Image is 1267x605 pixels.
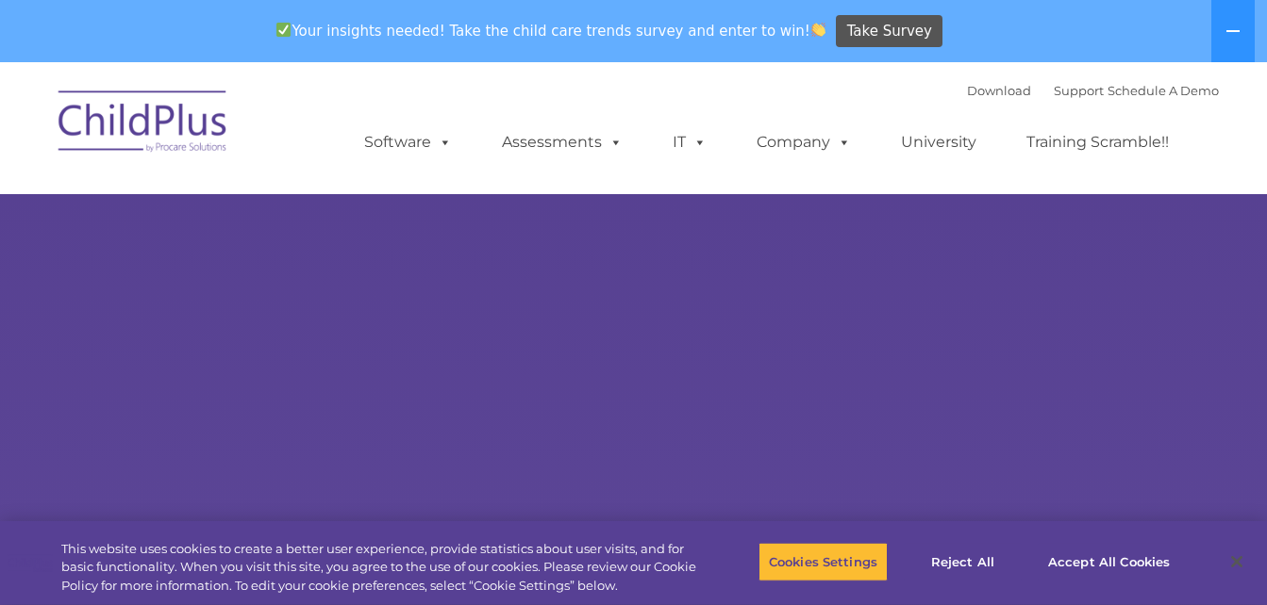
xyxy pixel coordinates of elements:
span: Your insights needed! Take the child care trends survey and enter to win! [269,12,834,49]
a: Schedule A Demo [1108,83,1219,98]
a: University [882,123,995,161]
button: Accept All Cookies [1038,542,1180,581]
img: ✅ [276,23,291,37]
a: Software [345,123,471,161]
a: Training Scramble!! [1008,123,1188,161]
a: Download [967,83,1031,98]
img: 👏 [811,23,825,37]
img: ChildPlus by Procare Solutions [49,77,238,172]
div: This website uses cookies to create a better user experience, provide statistics about user visit... [61,540,697,596]
font: | [967,83,1219,98]
button: Cookies Settings [759,542,888,581]
button: Close [1216,541,1258,582]
a: IT [654,123,725,161]
button: Reject All [904,542,1022,581]
a: Support [1054,83,1104,98]
a: Company [738,123,870,161]
span: Take Survey [847,15,932,48]
a: Assessments [483,123,642,161]
a: Take Survey [836,15,942,48]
